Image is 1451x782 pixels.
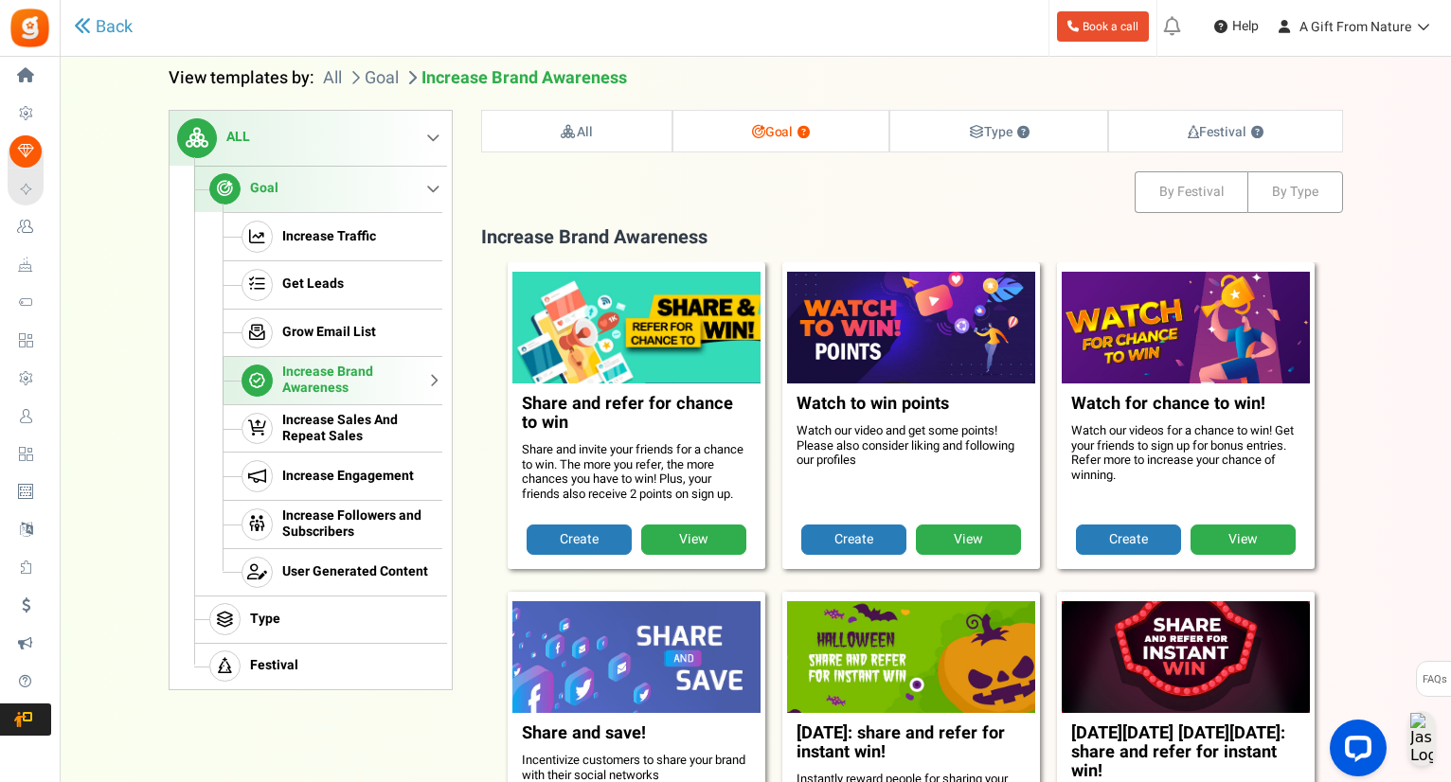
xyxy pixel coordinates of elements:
[223,452,442,500] a: Increase Engagement
[250,658,298,674] span: Festival
[74,15,133,40] a: Back
[169,65,314,91] strong: View templates by:
[223,212,442,260] a: Increase Traffic
[641,524,746,555] a: View
[194,166,442,213] a: Goal
[223,356,442,404] a: Increase Brand Awareness
[969,122,1030,142] strong: Type
[282,325,376,341] span: Grow Email List
[1251,127,1263,139] button: ?
[282,276,344,293] span: Get Leads
[194,643,442,690] a: Festival
[226,130,250,146] span: ALL
[223,548,442,596] a: User Generated Content
[797,395,1026,423] h3: Watch to win points
[223,404,442,453] a: Increase Sales And Repeat Sales
[1188,122,1263,142] strong: Festival
[1247,171,1343,213] button: By Type
[194,595,442,643] a: Type
[346,66,399,91] li: Goal
[282,364,437,397] span: Increase Brand Awareness
[797,423,1026,468] p: Watch our video and get some points! Please also consider liking and following our profiles
[560,122,593,142] strong: All
[403,66,627,91] li: Increase Brand Awareness
[282,564,428,580] span: User Generated Content
[752,122,811,142] strong: Goal
[797,724,1026,772] h3: [DATE]: share and refer for instant win!
[481,223,708,251] span: Increase Brand Awareness
[1057,11,1149,42] a: Book a call
[1071,395,1300,423] h3: Watch for chance to win!
[916,524,1021,555] a: View
[1227,17,1259,36] span: Help
[522,724,751,753] h3: Share and save!
[282,413,437,445] span: Increase Sales And Repeat Sales
[797,127,810,139] button: ?
[223,309,442,357] a: Grow Email List
[282,508,437,541] span: Increase Followers and Subscribers
[1422,662,1447,698] span: FAQs
[282,229,376,245] span: Increase Traffic
[170,111,442,166] a: ALL
[250,181,278,197] span: Goal
[1299,17,1411,37] span: A Gift From Nature
[1207,11,1266,42] a: Help
[282,469,414,485] span: Increase Engagement
[1071,423,1300,482] p: Watch our videos for a chance to win! Get your friends to sign up for bonus entries. Refer more t...
[223,500,442,548] a: Increase Followers and Subscribers
[1076,524,1181,555] a: Create
[323,66,342,91] li: All
[1017,127,1030,139] button: ?
[223,260,442,309] a: Get Leads
[522,442,751,501] p: Share and invite your friends for a chance to win. The more you refer, the more chances you have ...
[1135,171,1247,213] button: By Festival
[522,395,751,442] h3: Share and refer for chance to win
[527,524,632,555] a: Create
[801,524,906,555] a: Create
[1191,524,1296,555] a: View
[250,612,280,628] span: Type
[9,7,51,49] img: Gratisfaction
